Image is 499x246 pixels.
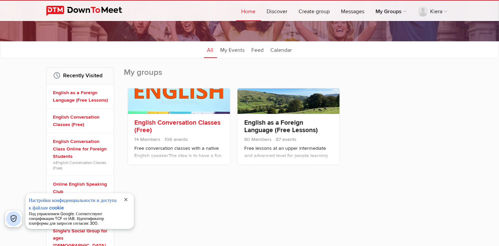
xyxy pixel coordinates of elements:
[53,89,109,104] a: English as a Foreign Language (Free Lessons)
[412,1,453,21] a: Kiera
[53,67,107,84] h2: Recently Visited
[53,114,109,128] a: English Conversation Classes (Free)
[135,145,223,179] p: Free conversation classes with a native English speaker.The idea is to have a fun and relaxed con...
[244,145,333,167] p: Free lessons at an upper intermediate and advanced level for people learning English as a foreign...
[124,67,453,85] h2: My groups
[162,137,188,142] span: 106 events
[370,1,412,21] a: My Groups
[53,181,109,195] a: Online English Speaking Club
[293,1,335,21] a: Create group
[53,160,109,171] span: in
[336,1,370,21] a: Messages
[262,1,293,21] a: Discover
[273,137,296,142] span: 87 events
[53,138,109,160] a: English Conversation Class Online for Foreign Students
[244,119,318,134] a: English as a Foreign Language (Free Lessons)
[236,1,261,21] a: Home
[46,6,133,16] img: DownToMeet
[135,119,221,134] a: English Conversation Classes (Free)
[248,41,267,58] a: Feed
[135,137,161,142] span: 14 Members
[53,160,107,170] a: English Conversation Classes (Free)
[217,41,248,58] a: My Events
[244,137,272,142] span: 80 Members
[204,41,217,58] a: All
[267,41,295,58] a: Calendar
